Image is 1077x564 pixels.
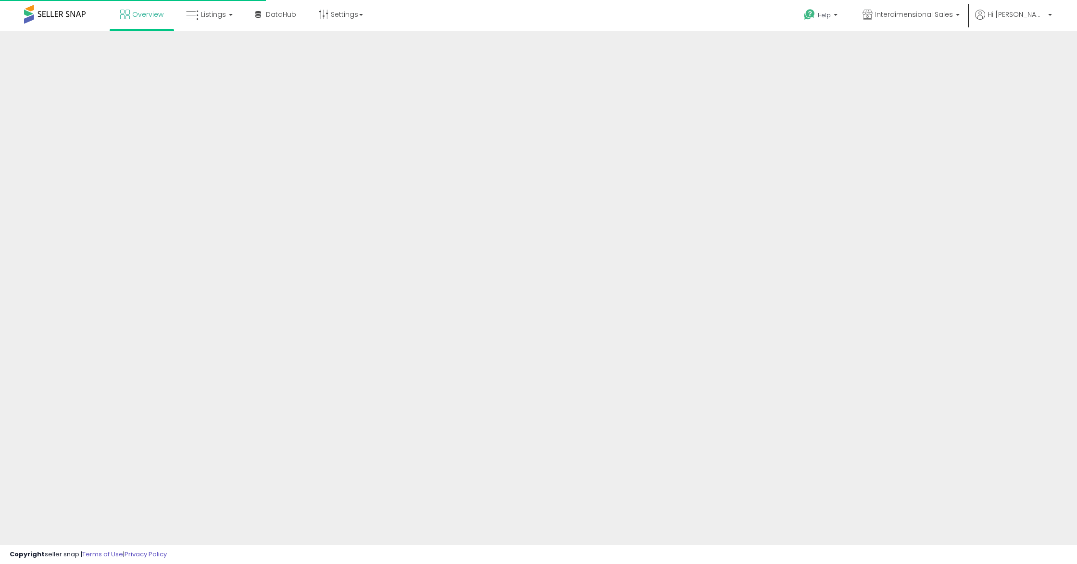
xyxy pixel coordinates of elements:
[132,10,163,19] span: Overview
[875,10,953,19] span: Interdimensional Sales
[201,10,226,19] span: Listings
[803,9,815,21] i: Get Help
[818,11,831,19] span: Help
[975,10,1052,31] a: Hi [PERSON_NAME]
[266,10,296,19] span: DataHub
[796,1,847,31] a: Help
[988,10,1045,19] span: Hi [PERSON_NAME]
